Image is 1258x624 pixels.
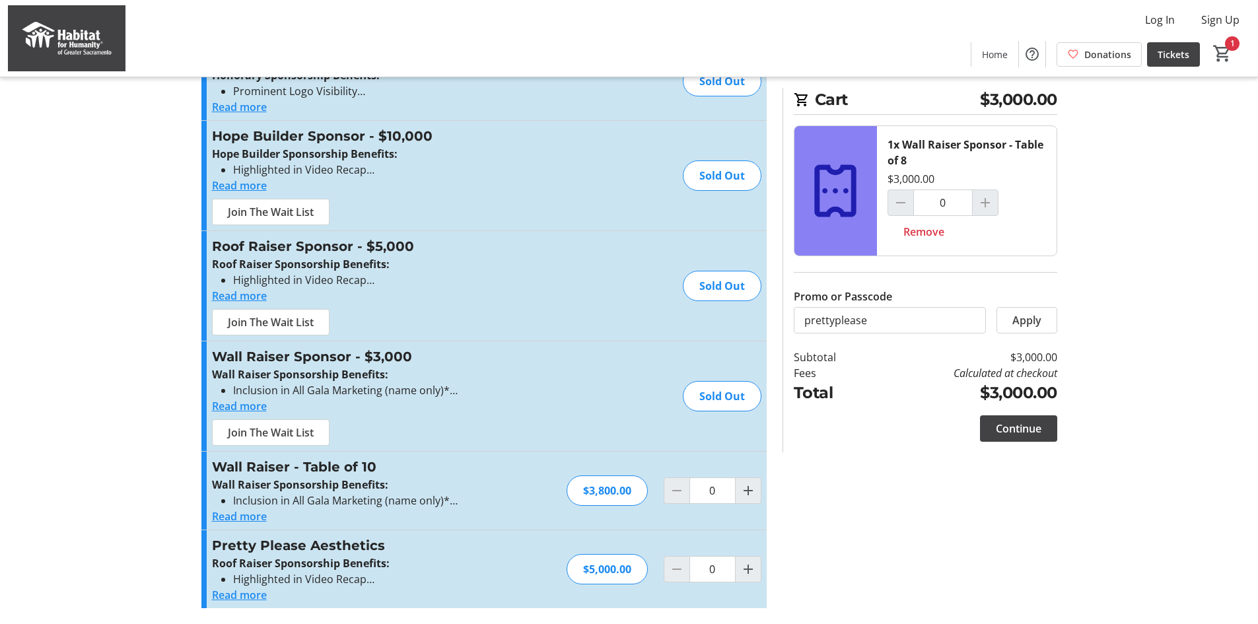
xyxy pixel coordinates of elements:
[212,367,388,382] strong: Wall Raiser Sponsorship Benefits:
[736,557,761,582] button: Increment by one
[212,457,501,477] h3: Wall Raiser - Table of 10
[1019,41,1045,67] button: Help
[971,42,1018,67] a: Home
[1057,42,1142,67] a: Donations
[233,162,501,178] li: Highlighted in Video Recap
[212,178,267,193] button: Read more
[228,425,314,440] span: Join The Wait List
[1084,48,1131,61] span: Donations
[794,349,870,365] td: Subtotal
[683,271,761,301] div: Sold Out
[212,419,330,446] button: Join The Wait List
[980,88,1057,112] span: $3,000.00
[1158,48,1189,61] span: Tickets
[794,381,870,405] td: Total
[233,571,501,587] li: Highlighted in Video Recap
[233,493,501,508] li: Inclusion in All Gala Marketing (name only)*
[903,224,944,240] span: Remove
[996,421,1041,436] span: Continue
[888,171,934,187] div: $3,000.00
[212,508,267,524] button: Read more
[212,99,267,115] button: Read more
[888,219,960,245] button: Remove
[212,126,501,146] h3: Hope Builder Sponsor - $10,000
[8,5,125,71] img: Habitat for Humanity of Greater Sacramento's Logo
[1210,42,1234,65] button: Cart
[212,288,267,304] button: Read more
[794,289,892,304] label: Promo or Passcode
[683,66,761,96] div: Sold Out
[913,190,973,216] input: Wall Raiser Sponsor - Table of 8 Quantity
[996,307,1057,333] button: Apply
[683,381,761,411] div: Sold Out
[870,381,1057,405] td: $3,000.00
[1147,42,1200,67] a: Tickets
[794,307,986,333] input: Enter promo or passcode
[736,478,761,503] button: Increment by one
[212,587,267,603] button: Read more
[689,556,736,582] input: Pretty Please Aesthetics Quantity
[980,415,1057,442] button: Continue
[1145,12,1175,28] span: Log In
[212,347,501,366] h3: Wall Raiser Sponsor - $3,000
[794,88,1057,115] h2: Cart
[888,137,1046,168] div: 1x Wall Raiser Sponsor - Table of 8
[567,475,648,506] div: $3,800.00
[982,48,1008,61] span: Home
[212,477,388,492] strong: Wall Raiser Sponsorship Benefits:
[212,309,330,335] button: Join The Wait List
[233,83,501,99] li: Prominent Logo Visibility
[212,398,267,414] button: Read more
[233,272,501,288] li: Highlighted in Video Recap
[212,536,501,555] h3: Pretty Please Aesthetics
[212,556,390,571] strong: Roof Raiser Sponsorship Benefits:
[212,147,398,161] strong: Hope Builder Sponsorship Benefits:
[228,314,314,330] span: Join The Wait List
[1191,9,1250,30] button: Sign Up
[870,349,1057,365] td: $3,000.00
[1135,9,1185,30] button: Log In
[794,365,870,381] td: Fees
[212,199,330,225] button: Join The Wait List
[683,160,761,191] div: Sold Out
[228,204,314,220] span: Join The Wait List
[567,554,648,584] div: $5,000.00
[1012,312,1041,328] span: Apply
[1201,12,1240,28] span: Sign Up
[689,477,736,504] input: Wall Raiser - Table of 10 Quantity
[870,365,1057,381] td: Calculated at checkout
[212,236,501,256] h3: Roof Raiser Sponsor - $5,000
[233,382,501,398] li: Inclusion in All Gala Marketing (name only)*
[212,257,390,271] strong: Roof Raiser Sponsorship Benefits:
